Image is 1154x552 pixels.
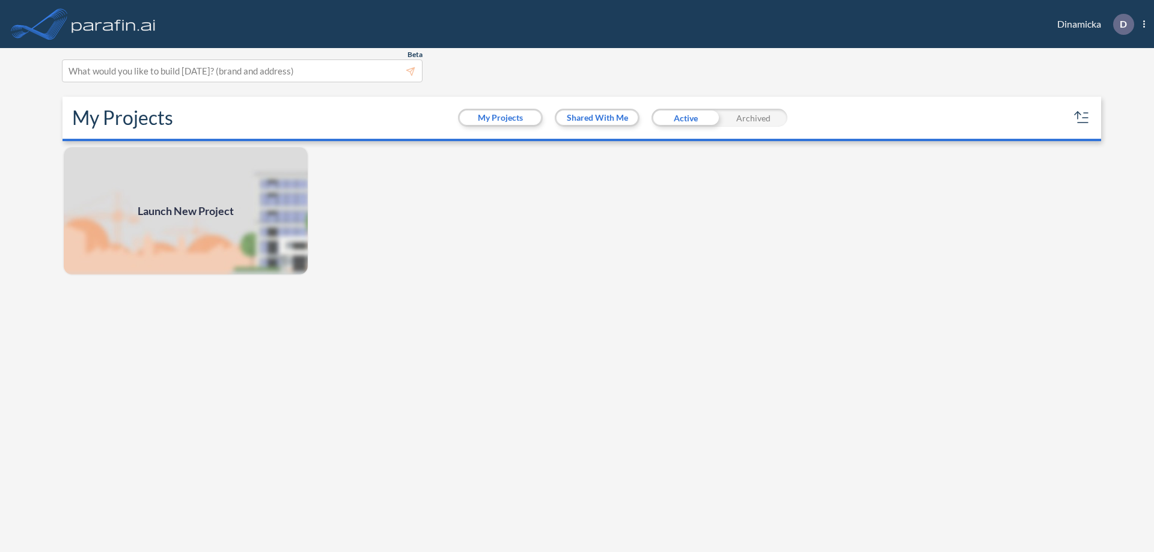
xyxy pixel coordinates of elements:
[408,50,423,59] span: Beta
[460,111,541,125] button: My Projects
[719,109,787,127] div: Archived
[1120,19,1127,29] p: D
[63,146,309,276] img: add
[652,109,719,127] div: Active
[1039,14,1145,35] div: Dinamicka
[63,146,309,276] a: Launch New Project
[1072,108,1091,127] button: sort
[557,111,638,125] button: Shared With Me
[72,106,173,129] h2: My Projects
[138,203,234,219] span: Launch New Project
[69,12,158,36] img: logo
